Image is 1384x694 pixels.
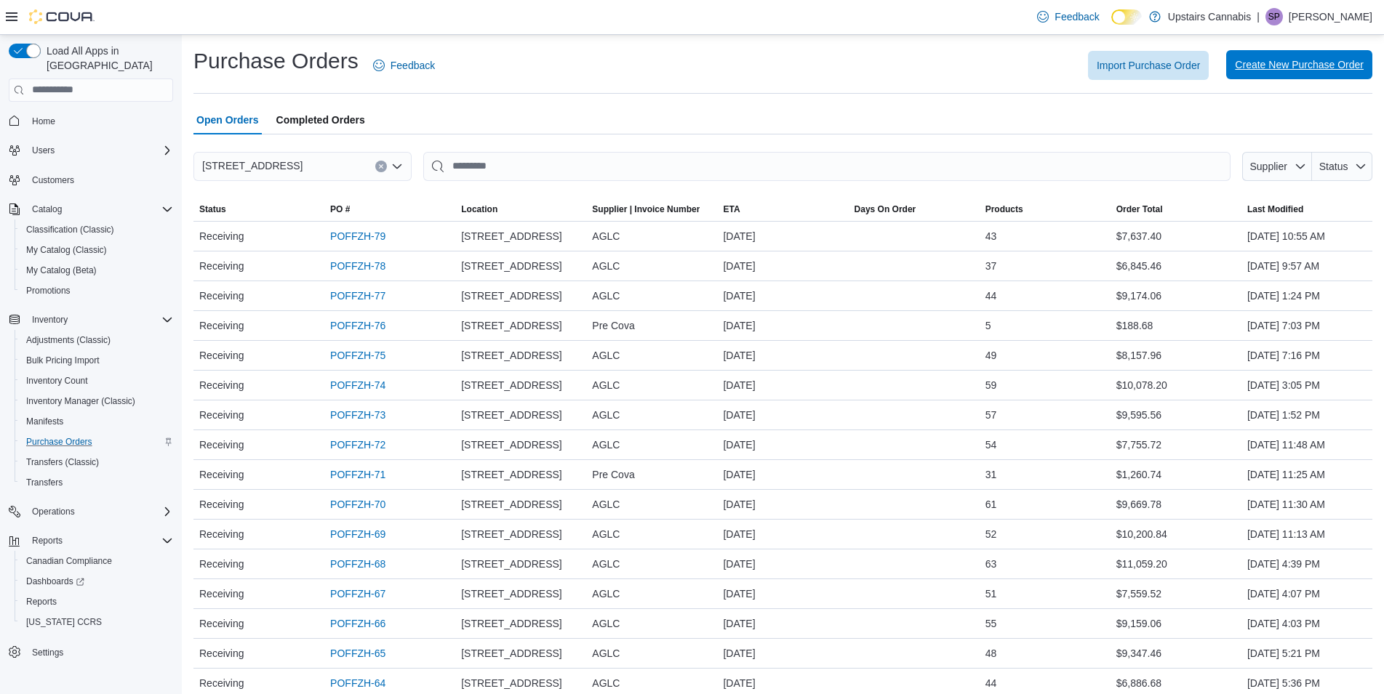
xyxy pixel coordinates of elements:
[26,311,73,328] button: Inventory
[461,585,561,602] span: [STREET_ADDRESS]
[985,674,997,692] span: 44
[1116,203,1163,215] span: Order Total
[461,376,561,394] span: [STREET_ADDRESS]
[330,674,385,692] a: POFFZH-64
[199,466,244,483] span: Receiving
[202,157,303,174] span: [STREET_ADDRESS]
[985,585,997,602] span: 51
[717,222,848,251] div: [DATE]
[1319,161,1348,172] span: Status
[199,376,244,394] span: Receiving
[330,645,385,662] a: POFFZH-65
[26,142,173,159] span: Users
[985,466,997,483] span: 31
[1250,161,1287,172] span: Supplier
[20,372,173,390] span: Inventory Count
[1111,341,1241,370] div: $8,157.96
[26,355,100,366] span: Bulk Pricing Import
[26,644,69,661] a: Settings
[985,203,1023,215] span: Products
[199,203,226,215] span: Status
[3,199,179,219] button: Catalog
[276,105,365,134] span: Completed Orders
[391,161,403,172] button: Open list of options
[193,47,359,76] h1: Purchase Orders
[330,615,385,632] a: POFFZH-66
[15,330,179,350] button: Adjustments (Classic)
[20,593,173,610] span: Reports
[717,198,848,221] button: ETA
[461,203,497,215] div: Location
[32,174,74,186] span: Customers
[15,260,179,281] button: My Catalog (Beta)
[1111,311,1241,340] div: $188.68
[15,452,179,472] button: Transfers (Classic)
[32,535,63,546] span: Reports
[26,334,111,346] span: Adjustments (Classic)
[199,406,244,424] span: Receiving
[26,503,81,520] button: Operations
[985,645,997,662] span: 48
[26,395,135,407] span: Inventory Manager (Classic)
[1241,460,1372,489] div: [DATE] 11:25 AM
[26,201,68,218] button: Catalog
[26,201,173,218] span: Catalog
[199,496,244,513] span: Receiving
[461,287,561,304] span: [STREET_ADDRESS]
[26,477,63,488] span: Transfers
[1241,198,1372,221] button: Last Modified
[32,506,75,517] span: Operations
[423,152,1231,181] input: This is a search bar. After typing your query, hit enter to filter the results lower in the page.
[717,460,848,489] div: [DATE]
[586,639,717,668] div: AGLC
[199,525,244,543] span: Receiving
[1055,9,1099,24] span: Feedback
[1235,57,1364,72] span: Create New Purchase Order
[1111,251,1241,281] div: $6,845.46
[985,287,997,304] span: 44
[26,576,84,587] span: Dashboards
[1097,58,1200,73] span: Import Purchase Order
[29,9,95,24] img: Cova
[717,311,848,340] div: [DATE]
[330,466,385,483] a: POFFZH-71
[330,406,385,424] a: POFFZH-73
[985,227,997,245] span: 43
[1111,281,1241,310] div: $9,174.06
[455,198,586,221] button: Location
[461,406,561,424] span: [STREET_ADDRESS]
[855,203,916,215] span: Days On Order
[586,520,717,549] div: AGLC
[1111,549,1241,578] div: $11,059.20
[586,609,717,638] div: AGLC
[849,198,980,221] button: Days On Order
[3,140,179,161] button: Users
[26,416,63,427] span: Manifests
[26,113,61,130] a: Home
[199,347,244,364] span: Receiving
[20,262,173,279] span: My Catalog (Beta)
[20,282,76,299] a: Promotions
[1111,490,1241,519] div: $9,669.78
[1111,400,1241,429] div: $9,595.56
[985,347,997,364] span: 49
[20,474,68,491] a: Transfers
[985,317,991,334] span: 5
[15,411,179,432] button: Manifests
[717,490,848,519] div: [DATE]
[15,472,179,493] button: Transfers
[15,612,179,632] button: [US_STATE] CCRS
[391,58,435,73] span: Feedback
[586,490,717,519] div: AGLC
[20,453,105,471] a: Transfers (Classic)
[586,371,717,400] div: AGLC
[1111,520,1241,549] div: $10,200.84
[26,112,173,130] span: Home
[26,436,92,448] span: Purchase Orders
[1265,8,1283,25] div: Sean Paradis
[1241,639,1372,668] div: [DATE] 5:21 PM
[330,317,385,334] a: POFFZH-76
[717,341,848,370] div: [DATE]
[717,251,848,281] div: [DATE]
